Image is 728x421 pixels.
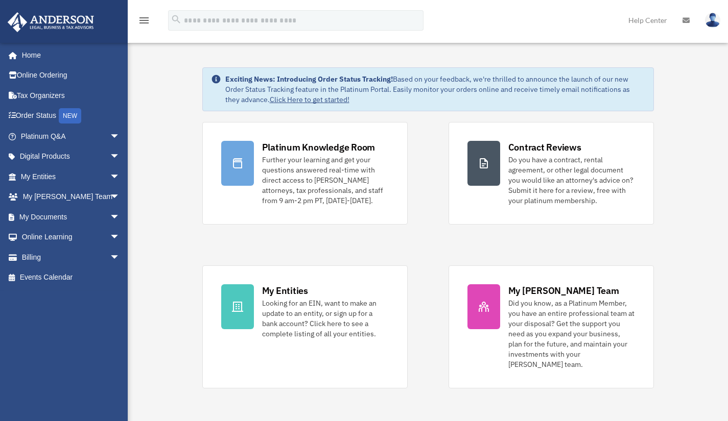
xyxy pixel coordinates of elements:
a: My Entities Looking for an EIN, want to make an update to an entity, or sign up for a bank accoun... [202,265,408,388]
a: Platinum Knowledge Room Further your learning and get your questions answered real-time with dire... [202,122,408,225]
div: My Entities [262,284,308,297]
a: My [PERSON_NAME] Teamarrow_drop_down [7,187,135,207]
a: My Entitiesarrow_drop_down [7,166,135,187]
a: Billingarrow_drop_down [7,247,135,267]
span: arrow_drop_down [110,166,130,187]
span: arrow_drop_down [110,126,130,147]
a: Online Learningarrow_drop_down [7,227,135,247]
a: Contract Reviews Do you have a contract, rental agreement, or other legal document you would like... [449,122,654,225]
div: Further your learning and get your questions answered real-time with direct access to [PERSON_NAM... [262,155,389,206]
div: NEW [59,108,81,123]
img: User Pic [705,13,720,28]
span: arrow_drop_down [110,227,130,248]
i: menu [138,14,150,27]
a: Tax Organizers [7,85,135,106]
div: Platinum Knowledge Room [262,141,375,154]
div: Contract Reviews [508,141,581,154]
a: My [PERSON_NAME] Team Did you know, as a Platinum Member, you have an entire professional team at... [449,265,654,388]
i: search [171,14,182,25]
a: Digital Productsarrow_drop_down [7,146,135,167]
a: Home [7,45,130,65]
img: Anderson Advisors Platinum Portal [5,12,97,32]
div: Based on your feedback, we're thrilled to announce the launch of our new Order Status Tracking fe... [225,74,645,105]
div: Do you have a contract, rental agreement, or other legal document you would like an attorney's ad... [508,155,635,206]
a: Order StatusNEW [7,106,135,127]
a: menu [138,18,150,27]
span: arrow_drop_down [110,146,130,167]
div: Looking for an EIN, want to make an update to an entity, or sign up for a bank account? Click her... [262,298,389,339]
span: arrow_drop_down [110,247,130,268]
a: My Documentsarrow_drop_down [7,207,135,227]
a: Platinum Q&Aarrow_drop_down [7,126,135,146]
span: arrow_drop_down [110,187,130,208]
a: Click Here to get started! [270,95,349,104]
div: My [PERSON_NAME] Team [508,284,619,297]
a: Events Calendar [7,267,135,288]
div: Did you know, as a Platinum Member, you have an entire professional team at your disposal? Get th... [508,298,635,369]
strong: Exciting News: Introducing Order Status Tracking! [225,75,393,84]
a: Online Ordering [7,65,135,86]
span: arrow_drop_down [110,207,130,228]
